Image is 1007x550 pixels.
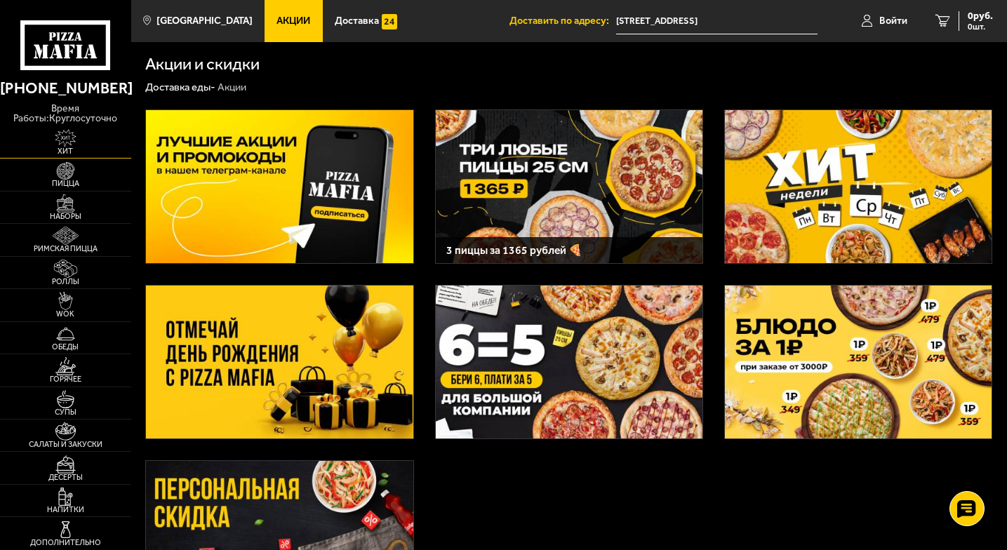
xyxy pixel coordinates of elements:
span: 0 руб. [968,11,993,21]
span: Доставка [335,16,379,26]
span: Россия, Санкт-Петербург, проспект Девятого Января, 15к3 [616,8,818,34]
h3: 3 пиццы за 1365 рублей 🍕 [446,245,692,256]
div: Акции [218,81,246,94]
span: Акции [276,16,310,26]
span: [GEOGRAPHIC_DATA] [156,16,253,26]
img: 15daf4d41897b9f0e9f617042186c801.svg [382,14,397,29]
input: Ваш адрес доставки [616,8,818,34]
a: Доставка еды- [145,81,215,93]
span: 0 шт. [968,22,993,31]
a: 3 пиццы за 1365 рублей 🍕 [435,109,703,264]
span: Войти [879,16,907,26]
h1: Акции и скидки [145,56,260,73]
span: Доставить по адресу: [509,16,616,26]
